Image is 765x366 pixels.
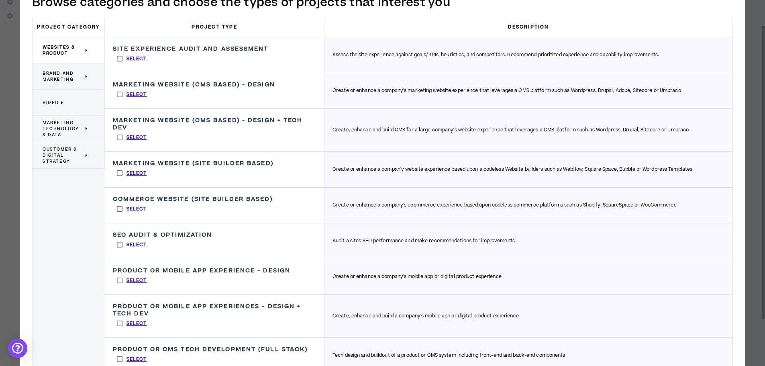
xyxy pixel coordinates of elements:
p: Select [126,206,147,213]
span: Marketing Technology & Data [43,120,84,138]
p: Create or enhance a compan'y website experience based upon a codeless Website builders such as We... [333,166,692,173]
p: Tech design and buildout of a product or CMS system including front-end and back-end components [333,352,565,359]
p: Select [126,241,147,249]
h3: Marketing Website (CMS Based) - Design + Tech Dev [113,117,316,131]
p: Select [126,320,147,327]
p: Assess the site experience against goals/KPIs, heuristics, and competitors. Recommend prioritized... [333,51,659,59]
h3: Site Experience Audit and Assessment [113,45,269,53]
p: Select [126,91,147,98]
p: Select [126,356,147,363]
h3: Description [324,17,732,37]
span: Brand and Marketing [43,70,84,82]
div: Open Intercom Messenger [8,339,27,358]
h3: Product or Mobile App Experience - Design [113,267,290,274]
h3: Project Type [105,17,324,37]
p: Create or enhance a company's mobile app or digital product experience [333,273,502,280]
span: Websites & Product [43,44,84,56]
p: Select [126,55,147,63]
p: Create or enhance a company's marketing website experience that leverages a CMS platform such as ... [333,87,681,94]
p: Audit a sites SEO performance and make recommendations for improvements [333,237,515,245]
h3: Product or CMS Tech Development (Full Stack) [113,346,308,353]
p: Create, enhance and build a company's mobile app or digital product experience [333,313,519,320]
h3: Marketing Website (CMS Based) - Design [113,81,275,88]
h3: SEO Audit & Optimization [113,231,212,239]
span: Customer & Digital Strategy [43,146,84,164]
h3: Marketing Website (Site Builder Based) [113,160,273,167]
span: Video [43,100,59,106]
h3: Commerce Website (Site Builder Based) [113,196,273,203]
p: Select [126,277,147,284]
p: Create, enhance and build CMS for a large company's website experience that leverages a CMS platf... [333,127,689,134]
h3: Project Category [33,17,105,37]
p: Create or enhance a company's ecommerce experience based upon codeless commerce platforms such as... [333,202,677,209]
p: Select [126,170,147,177]
p: Select [126,134,147,141]
h3: Product or Mobile App Experiences - Design + Tech Dev [113,303,316,317]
